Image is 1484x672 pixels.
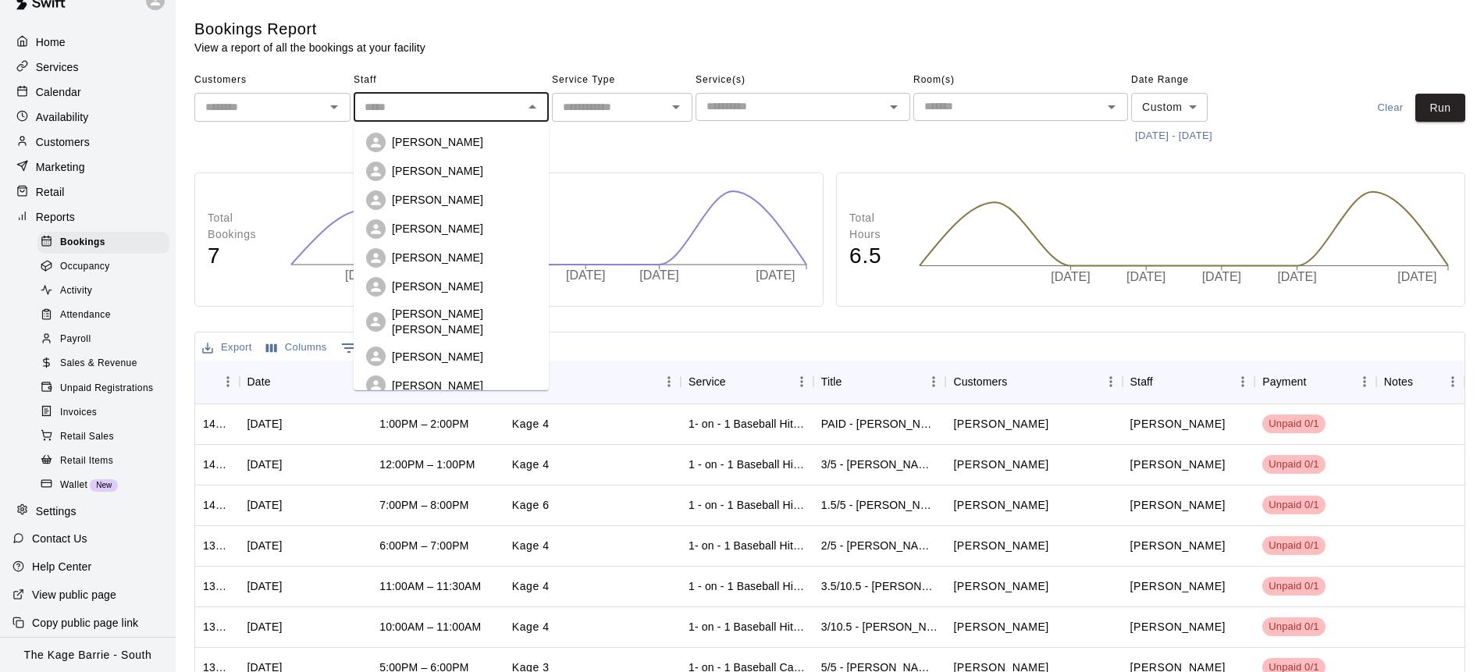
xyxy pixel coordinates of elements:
span: Unpaid 0/1 [1262,539,1325,553]
p: Nathan Bakonyi [953,619,1048,635]
span: Unpaid Registrations [60,381,153,396]
p: Kage 4 [512,416,550,432]
div: Notes [1376,360,1464,404]
p: Contact Us [32,531,87,546]
p: Dan Hodgins [1130,578,1226,595]
div: Customers [945,360,1122,404]
p: Retail [36,184,65,200]
button: Menu [348,370,372,393]
div: Activity [37,280,169,302]
div: Rooms [504,360,681,404]
a: Occupancy [37,254,176,279]
div: 1- on - 1 Baseball Hitting Clinic [689,538,806,553]
a: Sales & Revenue [37,352,176,376]
span: Date Range [1131,68,1268,93]
button: Clear [1365,94,1415,123]
p: Dan Hodgins [1130,497,1226,514]
p: View public page [32,587,116,603]
span: Activity [60,283,92,299]
p: Settings [36,503,77,519]
div: Payment [1262,360,1306,404]
div: 3/5 - Jake Penney [821,457,938,472]
button: Menu [790,370,813,393]
div: Staff [1123,360,1255,404]
div: Date [247,360,271,404]
p: [PERSON_NAME] [392,349,483,364]
span: Unpaid 0/1 [1262,620,1325,635]
a: Customers [12,130,163,154]
div: Marketing [12,155,163,179]
button: Sort [1153,371,1175,393]
div: 11:00AM – 11:30AM [379,578,481,594]
div: 1- on - 1 Baseball Hitting Clinic [689,416,806,432]
div: 3.5/10.5 - Nathan Bakonyi [821,578,938,594]
p: Home [36,34,66,50]
span: Service Type [552,68,692,93]
div: Sat, Sep 13, 2025 [247,578,283,594]
a: Retail [12,180,163,204]
div: 2/5 - Jake Penney [821,538,938,553]
span: Staff [354,68,549,93]
p: Copy public page link [32,615,138,631]
p: Kage 4 [512,538,550,554]
tspan: [DATE] [1201,270,1240,283]
p: Marketing [36,159,85,175]
button: Sort [203,371,225,393]
a: Attendance [37,304,176,328]
div: Custom [1131,93,1208,122]
p: Reports [36,209,75,225]
span: Unpaid 0/1 [1262,417,1325,432]
button: Menu [1441,370,1464,393]
div: 1:00PM – 2:00PM [379,416,468,432]
p: Jake Penney [953,457,1048,473]
button: Menu [657,370,681,393]
tspan: [DATE] [1277,270,1316,283]
div: Invoices [37,402,169,424]
p: Total Bookings [208,210,275,243]
div: 1 - on - 1 Baseball Hitting and Pitching Clinic [689,497,806,513]
div: 1- on - 1 Baseball Hitting Clinic [689,619,806,635]
div: 1417878 [203,457,232,472]
tspan: [DATE] [566,269,605,283]
div: Has not paid: Noah Sangster [1262,496,1325,514]
div: Customers [953,360,1007,404]
span: Attendance [60,308,111,323]
div: Retail Items [37,450,169,472]
tspan: [DATE] [639,269,678,283]
p: Kage 4 [512,457,550,473]
div: Notes [1384,360,1413,404]
div: 1376704 [203,578,232,594]
p: Kage 4 [512,578,550,595]
span: Service(s) [696,68,910,93]
tspan: [DATE] [345,269,384,283]
div: Title [813,360,946,404]
div: Bookings [37,232,169,254]
span: Unpaid 0/1 [1262,457,1325,472]
span: New [90,481,118,489]
div: ID [195,360,240,404]
button: Menu [1353,370,1376,393]
a: Home [12,30,163,54]
div: Sat, Sep 13, 2025 [247,457,283,472]
div: Has not paid: William Kane [1262,414,1325,433]
div: 1 - on - 1 Baseball Hitting and Pitching Clinic [689,457,806,472]
div: Retail Sales [37,426,169,448]
button: Sort [1413,371,1435,393]
div: Attendance [37,304,169,326]
button: Sort [842,371,863,393]
span: Invoices [60,405,97,421]
div: Availability [12,105,163,129]
button: [DATE] - [DATE] [1131,124,1216,148]
div: Payroll [37,329,169,350]
p: [PERSON_NAME] [392,163,483,179]
a: Calendar [12,80,163,104]
a: Payroll [37,328,176,352]
div: 6:00PM – 7:00PM [379,538,468,553]
p: [PERSON_NAME] [392,221,483,236]
div: Service [689,360,726,404]
p: The Kage Barrie - South [24,647,152,663]
div: 1 - on - 1 Baseball Hitting [689,578,806,594]
button: Open [1101,96,1123,118]
div: 1376701 [203,619,232,635]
